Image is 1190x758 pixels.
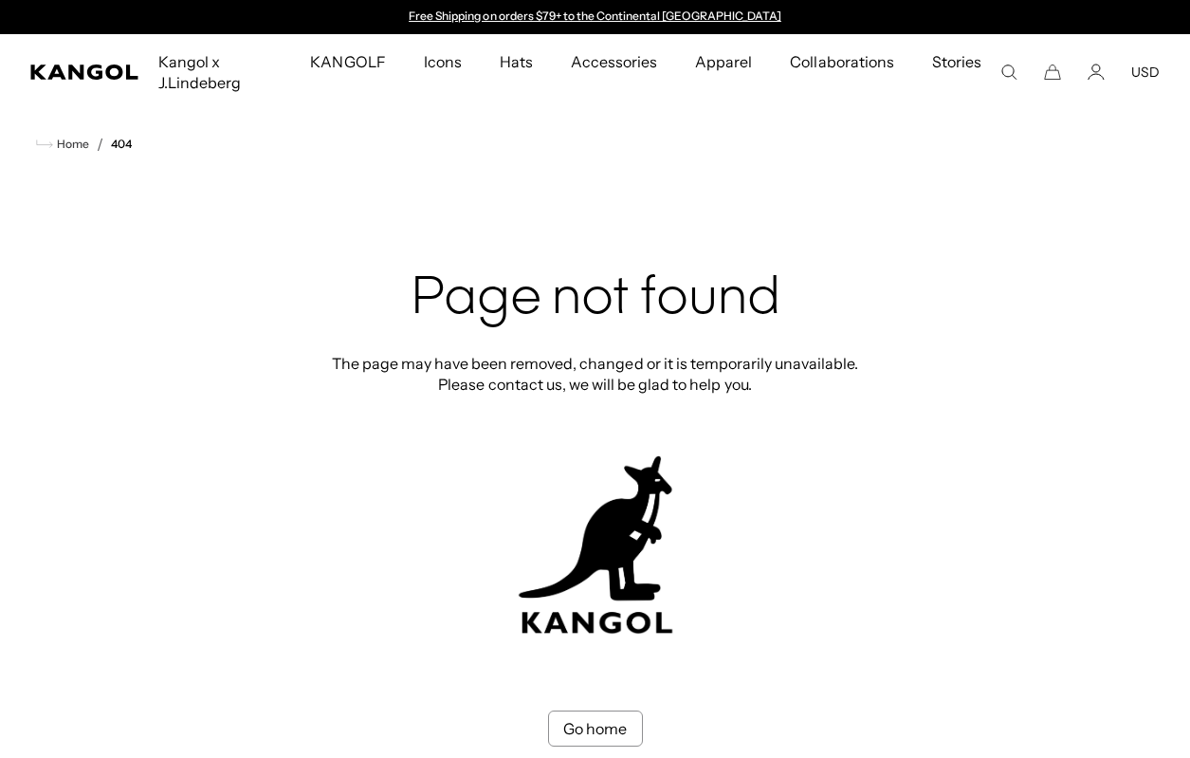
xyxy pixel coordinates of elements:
a: Stories [913,34,1000,110]
a: Accessories [552,34,676,89]
a: 404 [111,138,132,151]
a: Account [1088,64,1105,81]
a: Free Shipping on orders $79+ to the Continental [GEOGRAPHIC_DATA] [409,9,781,23]
a: Icons [405,34,481,89]
span: Apparel [695,34,752,89]
div: Announcement [400,9,791,25]
span: Home [53,138,89,151]
a: Go home [548,711,643,747]
a: Apparel [676,34,771,89]
span: Accessories [571,34,657,89]
p: The page may have been removed, changed or it is temporarily unavailable. Please contact us, we w... [326,353,865,395]
button: USD [1131,64,1160,81]
span: Hats [500,34,533,89]
h2: Page not found [326,269,865,330]
span: Icons [424,34,462,89]
a: Kangol [30,65,139,80]
span: Kangol x J.Lindeberg [158,34,272,110]
li: / [89,133,103,156]
span: KANGOLF [310,34,385,89]
slideshow-component: Announcement bar [400,9,791,25]
a: Collaborations [771,34,912,89]
div: 1 of 2 [400,9,791,25]
summary: Search here [1000,64,1017,81]
button: Cart [1044,64,1061,81]
a: Kangol x J.Lindeberg [139,34,291,110]
a: Home [36,136,89,153]
img: kangol-404-logo.jpg [515,455,676,635]
a: KANGOLF [291,34,404,89]
span: Stories [932,34,981,110]
a: Hats [481,34,552,89]
span: Collaborations [790,34,893,89]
